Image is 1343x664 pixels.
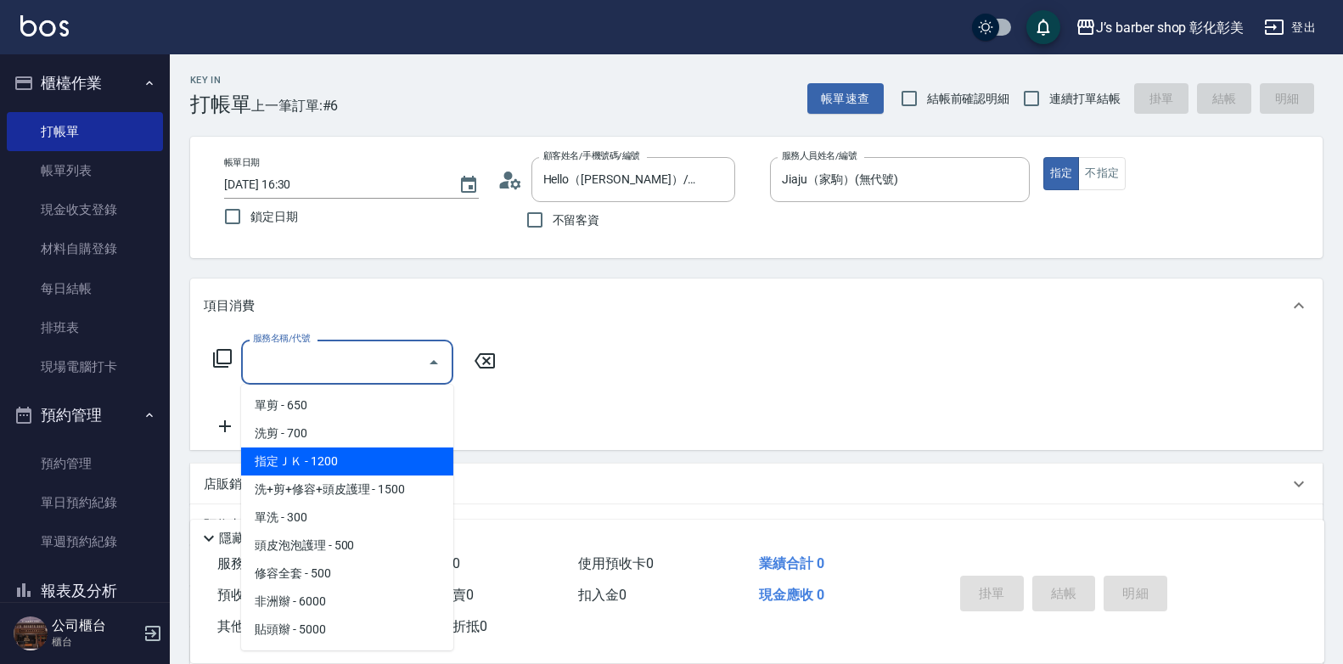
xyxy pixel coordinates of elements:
[7,393,163,437] button: 預約管理
[253,332,310,345] label: 服務名稱/代號
[807,83,884,115] button: 帳單速查
[448,165,489,205] button: Choose date, selected date is 2025-09-04
[241,447,453,475] span: 指定ＪＫ - 1200
[7,569,163,613] button: 報表及分析
[759,555,824,571] span: 業績合計 0
[578,587,627,603] span: 扣入金 0
[1026,10,1060,44] button: save
[1043,157,1080,190] button: 指定
[217,555,279,571] span: 服務消費 0
[1096,17,1244,38] div: J’s barber shop 彰化彰美
[204,475,255,493] p: 店販銷售
[241,504,453,532] span: 單洗 - 300
[204,516,267,534] p: 預收卡販賣
[241,419,453,447] span: 洗剪 - 700
[782,149,857,162] label: 服務人員姓名/編號
[7,229,163,268] a: 材料自購登錄
[543,149,640,162] label: 顧客姓名/手機號碼/編號
[250,208,298,226] span: 鎖定日期
[7,444,163,483] a: 預約管理
[190,93,251,116] h3: 打帳單
[7,61,163,105] button: 櫃檯作業
[7,308,163,347] a: 排班表
[224,171,441,199] input: YYYY/MM/DD hh:mm
[7,347,163,386] a: 現場電腦打卡
[1257,12,1323,43] button: 登出
[217,618,306,634] span: 其他付款方式 0
[7,483,163,522] a: 單日預約紀錄
[7,190,163,229] a: 現金收支登錄
[241,560,453,588] span: 修容全套 - 500
[7,112,163,151] a: 打帳單
[241,532,453,560] span: 頭皮泡泡護理 - 500
[14,616,48,650] img: Person
[251,95,339,116] span: 上一筆訂單:#6
[1069,10,1250,45] button: J’s barber shop 彰化彰美
[20,15,69,37] img: Logo
[241,475,453,504] span: 洗+剪+修容+頭皮護理 - 1500
[7,522,163,561] a: 單週預約紀錄
[190,75,251,86] h2: Key In
[7,269,163,308] a: 每日結帳
[204,297,255,315] p: 項目消費
[420,349,447,376] button: Close
[224,156,260,169] label: 帳單日期
[553,211,600,229] span: 不留客資
[190,504,1323,545] div: 預收卡販賣
[578,555,654,571] span: 使用預收卡 0
[190,464,1323,504] div: 店販銷售
[52,634,138,650] p: 櫃台
[7,151,163,190] a: 帳單列表
[927,90,1010,108] span: 結帳前確認明細
[241,391,453,419] span: 單剪 - 650
[1078,157,1126,190] button: 不指定
[190,279,1323,333] div: 項目消費
[52,617,138,634] h5: 公司櫃台
[1049,90,1121,108] span: 連續打單結帳
[219,530,295,548] p: 隱藏業績明細
[217,587,293,603] span: 預收卡販賣 0
[759,587,824,603] span: 現金應收 0
[241,616,453,644] span: 貼頭辮 - 5000
[241,588,453,616] span: 非洲辮 - 6000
